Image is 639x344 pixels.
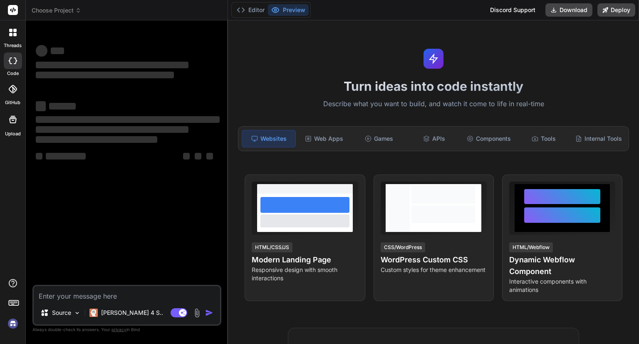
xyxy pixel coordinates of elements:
span: ‌ [36,153,42,160]
span: ‌ [36,72,174,78]
span: ‌ [36,62,188,68]
span: ‌ [183,153,190,160]
div: Discord Support [485,3,540,17]
span: ‌ [36,101,46,111]
span: ‌ [36,45,47,57]
span: ‌ [36,136,157,143]
span: ‌ [36,126,188,133]
div: Tools [517,130,570,147]
span: ‌ [46,153,86,160]
span: privacy [111,327,126,332]
img: signin [6,317,20,331]
p: Custom styles for theme enhancement [381,266,487,274]
div: Internal Tools [572,130,625,147]
div: CSS/WordPress [381,242,425,252]
div: Web Apps [297,130,351,147]
div: APIs [407,130,461,147]
h1: Turn ideas into code instantly [233,79,634,94]
label: Upload [5,130,21,137]
button: Preview [268,4,309,16]
img: icon [205,309,213,317]
button: Download [545,3,592,17]
p: Responsive design with smooth interactions [252,266,358,282]
span: ‌ [51,47,64,54]
p: Source [52,309,71,317]
span: ‌ [195,153,201,160]
span: ‌ [206,153,213,160]
h4: Modern Landing Page [252,254,358,266]
h4: Dynamic Webflow Component [509,254,615,277]
span: Choose Project [32,6,81,15]
button: Deploy [597,3,635,17]
label: code [7,70,19,77]
label: threads [4,42,22,49]
div: HTML/CSS/JS [252,242,292,252]
label: GitHub [5,99,20,106]
img: Claude 4 Sonnet [89,309,98,317]
button: Editor [233,4,268,16]
div: Websites [242,130,296,147]
p: [PERSON_NAME] 4 S.. [101,309,163,317]
span: ‌ [36,116,220,123]
div: Games [352,130,406,147]
img: Pick Models [74,309,81,317]
img: attachment [192,308,202,318]
h4: WordPress Custom CSS [381,254,487,266]
p: Always double-check its answers. Your in Bind [32,326,221,334]
div: HTML/Webflow [509,242,553,252]
div: Components [462,130,515,147]
p: Interactive components with animations [509,277,615,294]
p: Describe what you want to build, and watch it come to life in real-time [233,99,634,110]
span: ‌ [49,103,76,110]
